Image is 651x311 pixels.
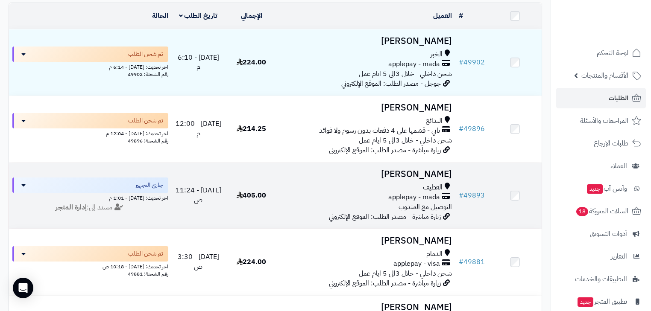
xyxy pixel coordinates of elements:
span: تطبيق المتجر [577,296,627,308]
span: [DATE] - 3:30 ص [178,252,219,272]
span: تم شحن الطلب [128,116,163,125]
span: طلبات الإرجاع [594,137,628,149]
span: زيارة مباشرة - مصدر الطلب: الموقع الإلكتروني [329,278,441,288]
div: اخر تحديث: [DATE] - 10:18 ص [12,262,168,270]
span: التقارير [611,250,627,262]
span: الدمام [426,249,443,259]
span: 18 [576,206,589,217]
span: القطيف [423,183,443,192]
a: # [459,11,463,21]
span: السلات المتروكة [575,205,628,217]
span: [DATE] - 6:10 م [178,52,219,73]
span: زيارة مباشرة - مصدر الطلب: الموقع الإلكتروني [329,212,441,222]
span: # [459,57,463,67]
span: زيارة مباشرة - مصدر الطلب: الموقع الإلكتروني [329,145,441,155]
a: الطلبات [556,88,646,108]
span: وآتس آب [586,183,627,195]
a: المراجعات والأسئلة [556,110,646,131]
span: جوجل - مصدر الطلب: الموقع الإلكتروني [341,78,441,89]
a: #49893 [459,190,485,201]
span: جديد [578,297,593,307]
a: أدوات التسويق [556,224,646,244]
span: لوحة التحكم [597,47,628,59]
a: الإجمالي [241,11,262,21]
span: تم شحن الطلب [128,50,163,58]
span: جديد [587,184,603,194]
span: أدوات التسويق [590,228,627,240]
span: applepay - mada [388,59,440,69]
a: لوحة التحكم [556,43,646,63]
div: اخر تحديث: [DATE] - 12:04 م [12,128,168,137]
h3: [PERSON_NAME] [282,103,452,113]
span: رقم الشحنة: 49902 [128,70,168,78]
span: 224.00 [237,257,266,267]
a: العملاء [556,156,646,176]
span: رقم الشحنة: 49881 [128,270,168,278]
a: العميل [433,11,452,21]
div: Open Intercom Messenger [13,278,33,298]
span: التوصيل مع المندوب [399,202,452,212]
a: #49896 [459,124,485,134]
span: 214.25 [237,124,266,134]
span: شحن داخلي - خلال 3الى 5 ايام عمل [359,135,452,145]
span: تابي - قسّمها على 4 دفعات بدون رسوم ولا فوائد [319,126,440,136]
strong: إدارة المتجر [56,202,87,212]
a: وآتس آبجديد [556,178,646,199]
span: الأقسام والمنتجات [581,70,628,81]
span: شحن داخلي - خلال 3الى 5 ايام عمل [359,268,452,279]
a: الحالة [152,11,168,21]
a: #49881 [459,257,485,267]
span: [DATE] - 11:24 ص [176,185,221,205]
a: #49902 [459,57,485,67]
span: الخبر [431,49,443,59]
a: طلبات الإرجاع [556,133,646,154]
span: applepay - visa [393,259,440,269]
span: الطلبات [609,92,628,104]
span: جاري التجهيز [135,181,163,189]
span: 405.00 [237,190,266,201]
a: السلات المتروكة18 [556,201,646,221]
span: [DATE] - 12:00 م [176,119,221,139]
img: logo-2.png [593,7,643,25]
div: مسند إلى: [6,203,175,212]
span: # [459,124,463,134]
span: العملاء [610,160,627,172]
span: # [459,190,463,201]
span: المراجعات والأسئلة [580,115,628,127]
span: تم شحن الطلب [128,250,163,258]
span: applepay - mada [388,192,440,202]
h3: [PERSON_NAME] [282,236,452,246]
a: تاريخ الطلب [179,11,218,21]
h3: [PERSON_NAME] [282,169,452,179]
span: # [459,257,463,267]
span: شحن داخلي - خلال 3الى 5 ايام عمل [359,69,452,79]
a: التطبيقات والخدمات [556,269,646,289]
div: اخر تحديث: [DATE] - 1:01 م [12,193,168,202]
span: رقم الشحنة: 49896 [128,137,168,145]
a: التقارير [556,246,646,267]
span: 224.00 [237,57,266,67]
span: التطبيقات والخدمات [575,273,627,285]
div: اخر تحديث: [DATE] - 6:14 م [12,62,168,71]
span: البدائع [426,116,443,126]
h3: [PERSON_NAME] [282,36,452,46]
